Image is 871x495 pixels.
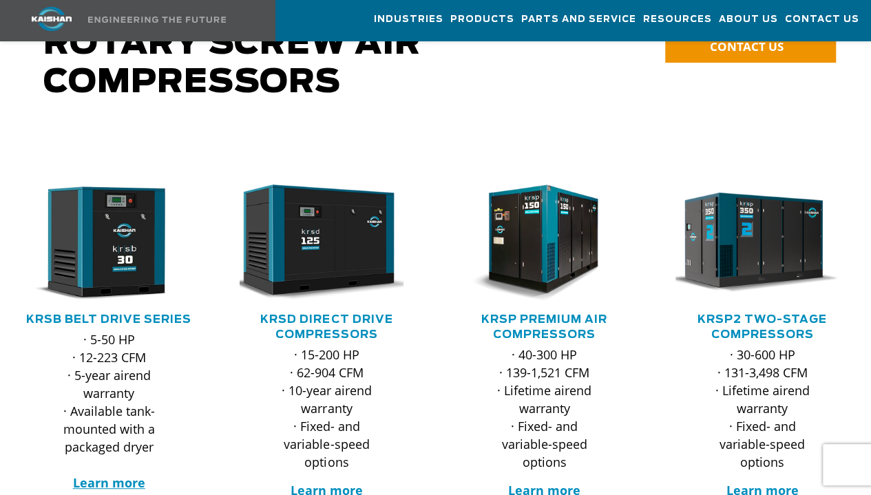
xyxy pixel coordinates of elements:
p: · 30-600 HP · 131-3,498 CFM · Lifetime airend warranty · Fixed- and variable-speed options [703,346,821,471]
img: krsd125 [229,185,403,302]
p: · 15-200 HP · 62-904 CFM · 10-year airend warranty · Fixed- and variable-speed options [267,346,386,471]
img: krsp150 [448,185,622,302]
img: krsp350 [665,185,839,302]
a: Parts and Service [521,1,636,38]
a: KRSP2 Two-Stage Compressors [697,314,827,340]
span: Industries [374,12,443,28]
a: KRSD Direct Drive Compressors [260,314,392,340]
span: Products [450,12,514,28]
span: CONTACT US [709,39,783,54]
a: Resources [643,1,712,38]
p: · 5-50 HP · 12-223 CFM · 5-year airend warranty · Available tank-mounted with a packaged dryer [50,330,168,492]
div: krsp350 [675,185,849,302]
a: KRSB Belt Drive Series [26,314,191,325]
a: Products [450,1,514,38]
img: krsb30 [12,185,186,302]
a: Industries [374,1,443,38]
a: KRSP Premium Air Compressors [481,314,607,340]
span: About Us [719,12,778,28]
div: krsp150 [458,185,631,302]
div: krsb30 [22,185,196,302]
a: CONTACT US [665,32,836,63]
a: About Us [719,1,778,38]
span: Parts and Service [521,12,636,28]
p: · 40-300 HP · 139-1,521 CFM · Lifetime airend warranty · Fixed- and variable-speed options [485,346,604,471]
img: Engineering the future [88,17,226,23]
div: krsd125 [240,185,413,302]
span: Contact Us [785,12,859,28]
span: Resources [643,12,712,28]
a: Contact Us [785,1,859,38]
a: Learn more [73,474,145,491]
